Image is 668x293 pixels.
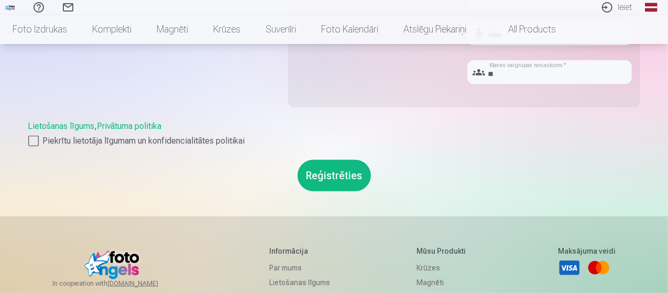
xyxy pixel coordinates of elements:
a: Visa [558,256,581,279]
a: Krūzes [201,15,253,44]
a: Magnēti [417,275,472,290]
a: All products [479,15,568,44]
h5: Informācija [270,246,331,256]
h5: Mūsu produkti [417,246,472,256]
label: Piekrītu lietotāja līgumam un konfidencialitātes politikai [28,135,640,147]
a: Par mums [270,261,331,275]
button: Reģistrēties [298,160,371,191]
a: Lietošanas līgums [28,121,95,131]
a: Privātuma politika [97,121,162,131]
a: Lietošanas līgums [270,275,331,290]
span: In cooperation with [52,279,183,288]
a: Atslēgu piekariņi [391,15,479,44]
a: Suvenīri [253,15,309,44]
a: Krūzes [417,261,472,275]
img: /fa1 [4,4,16,10]
div: , [28,120,640,147]
a: Komplekti [80,15,144,44]
a: Foto kalendāri [309,15,391,44]
a: [DOMAIN_NAME] [107,279,183,288]
h5: Maksājuma veidi [558,246,616,256]
a: Mastercard [587,256,610,279]
a: Magnēti [144,15,201,44]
